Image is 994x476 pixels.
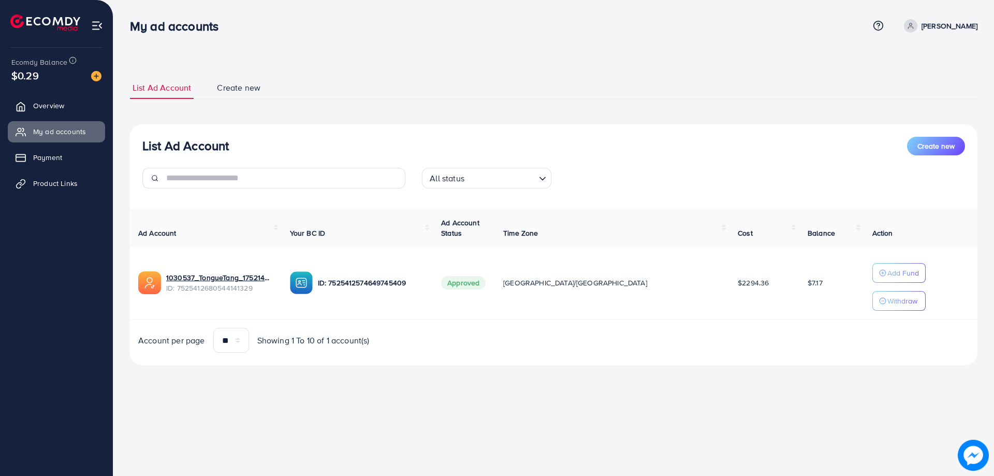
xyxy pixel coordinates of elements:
span: List Ad Account [133,82,191,94]
span: Cost [738,228,753,238]
p: Withdraw [887,295,917,307]
a: My ad accounts [8,121,105,142]
img: ic-ads-acc.e4c84228.svg [138,271,161,294]
a: Payment [8,147,105,168]
h3: My ad accounts [130,19,227,34]
a: Product Links [8,173,105,194]
span: My ad accounts [33,126,86,137]
span: Balance [808,228,835,238]
img: menu [91,20,103,32]
p: Add Fund [887,267,919,279]
button: Withdraw [872,291,926,311]
div: Search for option [422,168,551,189]
span: Your BC ID [290,228,326,238]
span: Product Links [33,178,78,189]
span: Showing 1 To 10 of 1 account(s) [257,335,370,347]
span: Ad Account [138,228,177,238]
span: Create new [217,82,260,94]
a: [PERSON_NAME] [900,19,977,33]
button: Add Fund [872,263,926,283]
img: image [960,442,986,468]
span: ID: 7525412680544141329 [166,283,273,293]
span: Payment [33,152,62,163]
a: Overview [8,95,105,116]
span: [GEOGRAPHIC_DATA]/[GEOGRAPHIC_DATA] [503,278,647,288]
a: 1030537_TongueTang_1752146687547 [166,272,273,283]
span: Time Zone [503,228,538,238]
span: $7.17 [808,278,823,288]
p: [PERSON_NAME] [922,20,977,32]
span: Create new [917,141,955,151]
p: ID: 7525412574649745409 [318,277,425,289]
img: logo [10,15,80,31]
span: $2294.36 [738,278,769,288]
span: Ecomdy Balance [11,57,67,67]
span: All status [428,171,466,186]
span: Account per page [138,335,205,347]
button: Create new [907,137,965,155]
div: <span class='underline'>1030537_TongueTang_1752146687547</span></br>7525412680544141329 [166,272,273,294]
img: ic-ba-acc.ded83a64.svg [290,271,313,294]
span: Ad Account Status [441,218,479,238]
img: image [91,71,101,81]
h3: List Ad Account [142,138,229,153]
input: Search for option [467,169,535,186]
span: Overview [33,100,64,111]
span: $0.29 [11,68,39,83]
span: Approved [441,276,486,290]
span: Action [872,228,893,238]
